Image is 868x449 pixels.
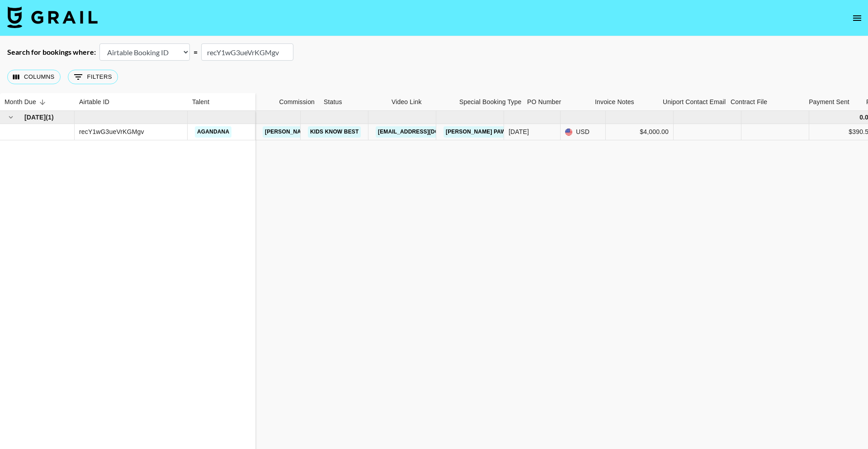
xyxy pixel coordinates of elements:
div: = [193,48,198,57]
div: Search for bookings where: [7,48,96,57]
div: Month Due [5,93,36,111]
div: Video Link [392,93,422,111]
span: ( 1 ) [46,113,54,122]
a: [PERSON_NAME] Paw Patrol [443,126,532,138]
div: PO Number [523,93,590,111]
button: Select columns [7,70,61,84]
div: Special Booking Type [459,93,521,111]
div: Uniport Contact Email [658,93,726,111]
div: Status [319,93,387,111]
div: Commission [279,93,315,111]
button: Sort [36,96,49,109]
div: Uniport Contact Email [663,93,726,111]
div: Airtable ID [75,93,188,111]
span: [DATE] [24,113,46,122]
img: Grail Talent [7,6,98,28]
button: open drawer [848,9,866,27]
div: Talent [188,93,255,111]
div: Aug '25 [509,127,529,136]
div: Invoice Notes [595,93,634,111]
button: Show filters [68,70,118,84]
div: Video Link [387,93,455,111]
div: Commission [251,93,319,111]
div: Contract File [726,93,794,111]
a: agandana [195,126,231,138]
div: Payment Sent [809,93,849,111]
a: [EMAIL_ADDRESS][DOMAIN_NAME] [376,126,477,138]
div: Contract File [731,93,767,111]
div: USD [561,124,606,140]
div: Payment Sent [794,93,862,111]
div: Invoice Notes [590,93,658,111]
a: [PERSON_NAME][EMAIL_ADDRESS][DOMAIN_NAME] [263,126,410,138]
div: Talent [192,93,209,111]
div: recY1wG3ueVrKGMgv [79,127,144,136]
a: Kids Know Best [308,126,361,138]
div: PO Number [527,93,561,111]
div: $4,000.00 [640,127,669,136]
div: Special Booking Type [455,93,523,111]
button: hide children [5,111,17,124]
div: Status [324,93,342,111]
div: Airtable ID [79,93,109,111]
